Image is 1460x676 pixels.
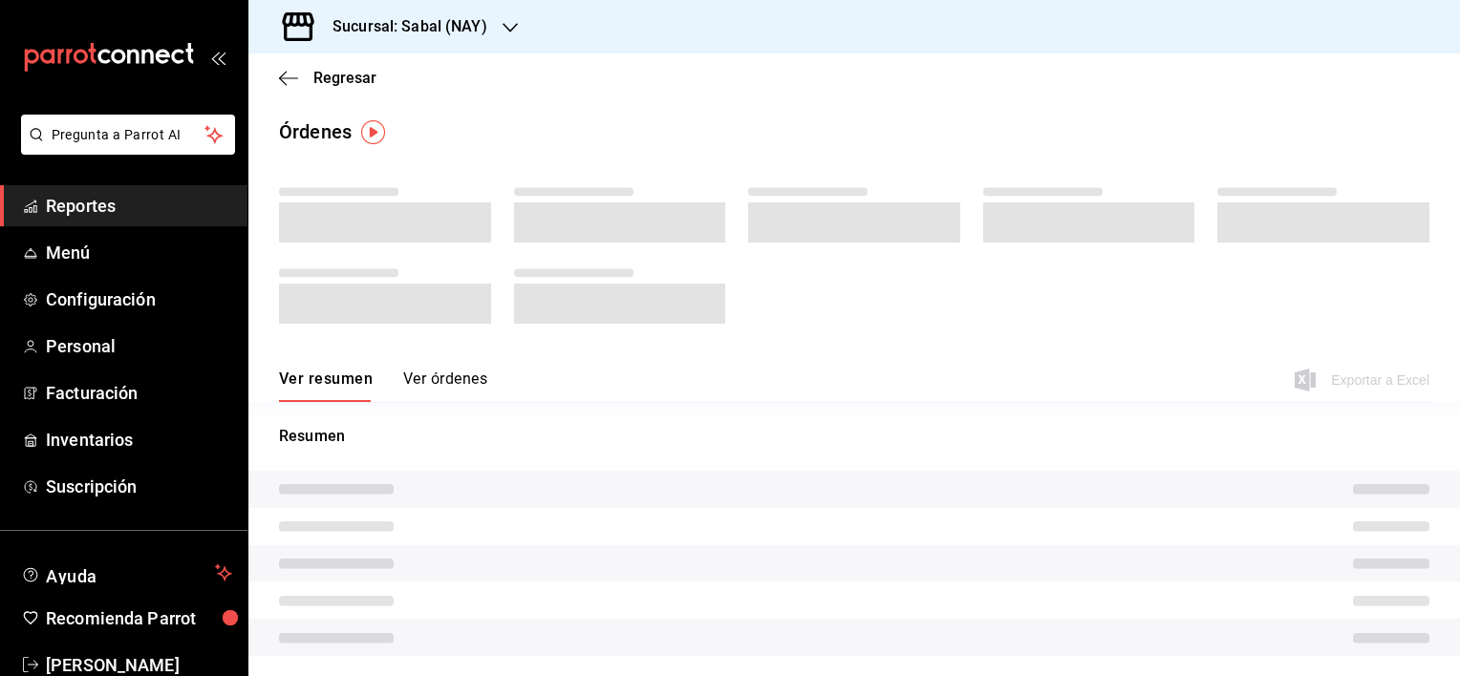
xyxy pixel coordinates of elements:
span: Menú [46,240,232,265]
p: Resumen [279,425,1429,448]
span: Recomienda Parrot [46,605,232,631]
button: Regresar [279,69,376,87]
div: Órdenes [279,117,352,146]
span: Suscripción [46,474,232,499]
button: Pregunta a Parrot AI [21,115,235,155]
span: Reportes [46,193,232,219]
div: navigation tabs [279,370,487,402]
span: Personal [46,333,232,359]
a: Pregunta a Parrot AI [13,138,235,158]
h3: Sucursal: Sabal (NAY) [317,15,487,38]
span: Configuración [46,286,232,312]
button: Ver resumen [279,370,373,402]
button: Ver órdenes [403,370,487,402]
span: Inventarios [46,427,232,453]
span: Facturación [46,380,232,406]
img: Tooltip marker [361,120,385,144]
span: Regresar [313,69,376,87]
span: Ayuda [46,561,207,584]
button: open_drawer_menu [210,50,225,65]
span: Pregunta a Parrot AI [52,125,205,145]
